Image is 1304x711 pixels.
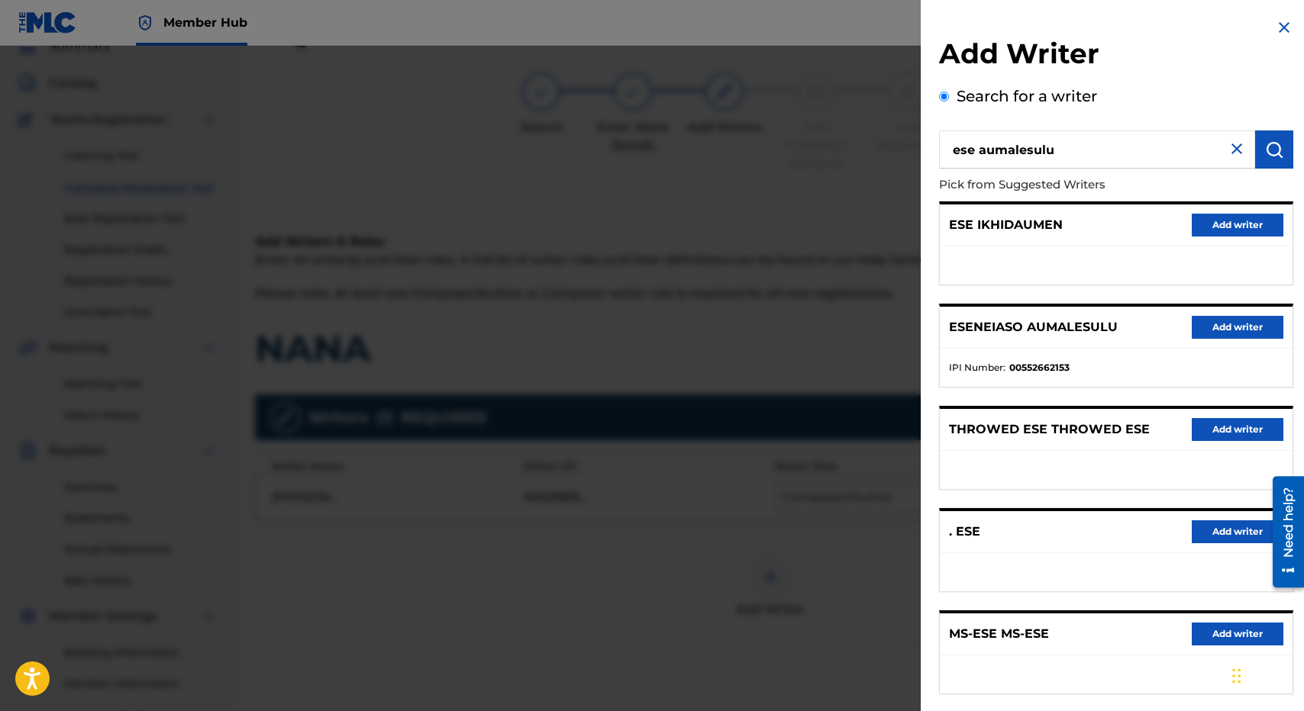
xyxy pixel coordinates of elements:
p: Pick from Suggested Writers [939,169,1206,201]
p: . ESE [949,523,980,541]
h2: Add Writer [939,37,1293,76]
span: Member Hub [163,14,247,31]
iframe: Chat Widget [1228,638,1304,711]
button: Add writer [1192,418,1283,441]
input: Search writer's name or IPI Number [939,130,1255,169]
img: Top Rightsholder [136,14,154,32]
p: THROWED ESE THROWED ESE [949,420,1150,439]
div: Drag [1232,653,1241,699]
p: ESENEIASO AUMALESULU [949,318,1118,336]
img: close [1228,140,1246,158]
p: ESE IKHIDAUMEN [949,216,1063,234]
label: Search for a writer [957,87,1097,105]
button: Add writer [1192,214,1283,236]
span: IPI Number : [949,361,1005,375]
button: Add writer [1192,520,1283,543]
p: MS-ESE MS-ESE [949,625,1049,643]
strong: 00552662153 [1009,361,1070,375]
img: MLC Logo [18,11,77,34]
button: Add writer [1192,316,1283,339]
img: Search Works [1265,140,1283,159]
button: Add writer [1192,623,1283,645]
iframe: Resource Center [1261,470,1304,593]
